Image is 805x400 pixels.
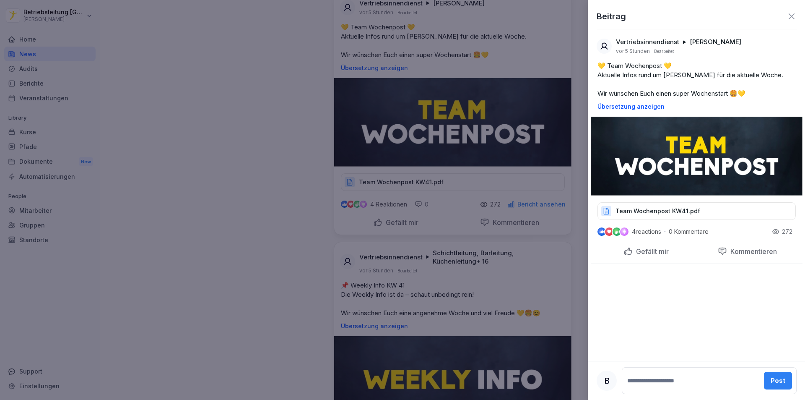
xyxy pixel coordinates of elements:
[782,227,792,236] p: 272
[597,209,796,218] a: Team Wochenpost KW41.pdf
[597,10,626,23] p: Beitrag
[616,48,650,55] p: vor 5 Stunden
[597,103,796,110] p: Übersetzung anzeigen
[690,38,741,46] p: [PERSON_NAME]
[616,38,679,46] p: Vertriebsinnendienst
[764,372,792,390] button: Post
[727,247,777,256] p: Kommentieren
[771,376,785,385] div: Post
[597,371,617,391] div: B
[669,228,715,235] p: 0 Kommentare
[632,228,661,235] p: 4 reactions
[597,61,796,98] p: 💛 Team Wochenpost 💛 Aktuelle Infos rund um [PERSON_NAME] für die aktuelle Woche. Wir wünschen Euc...
[654,48,674,55] p: Bearbeitet
[633,247,669,256] p: Gefällt mir
[615,207,700,215] p: Team Wochenpost KW41.pdf
[591,117,802,196] img: kascbdq0ziwhkkyjwk3rx3cb.png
